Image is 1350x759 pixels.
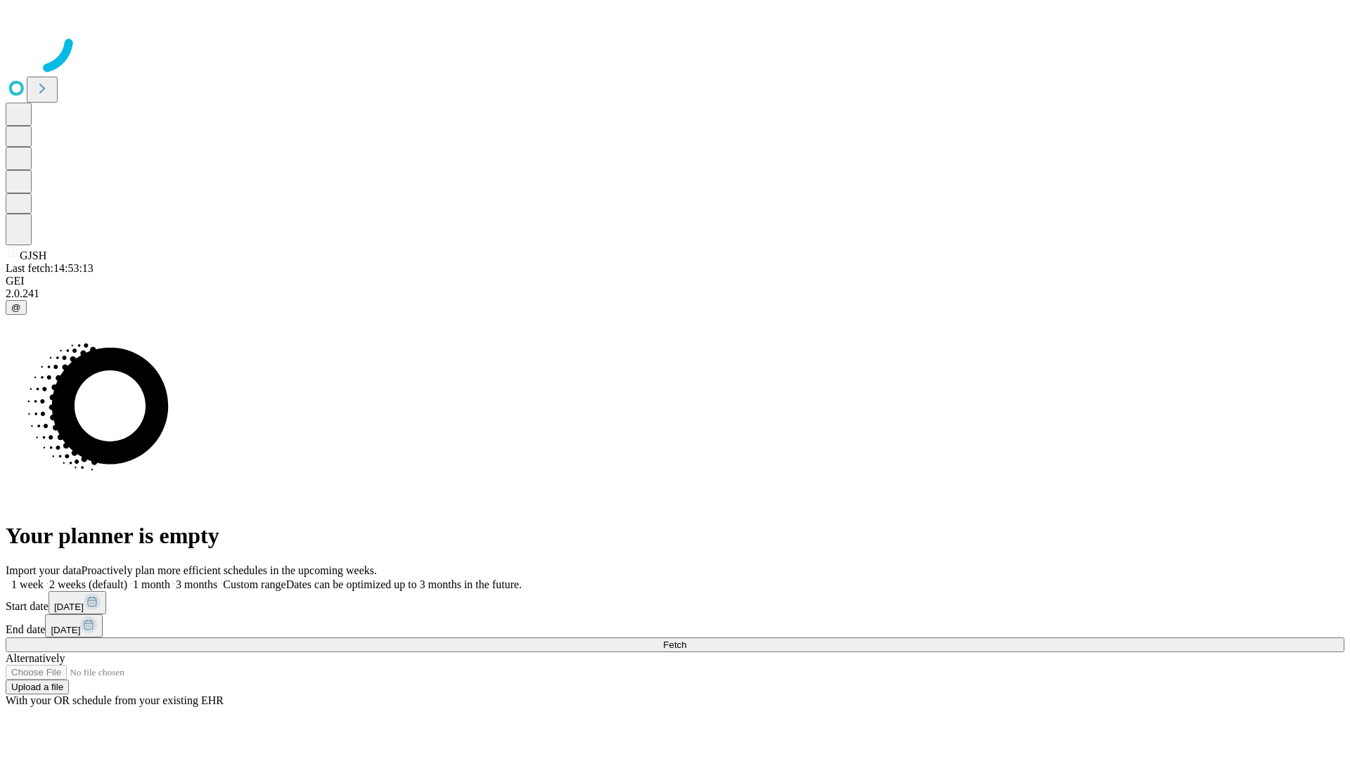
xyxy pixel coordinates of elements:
[176,578,217,590] span: 3 months
[11,578,44,590] span: 1 week
[6,680,69,694] button: Upload a file
[49,578,127,590] span: 2 weeks (default)
[6,637,1344,652] button: Fetch
[286,578,522,590] span: Dates can be optimized up to 3 months in the future.
[6,564,82,576] span: Import your data
[20,249,46,261] span: GJSH
[6,694,224,706] span: With your OR schedule from your existing EHR
[54,602,84,612] span: [DATE]
[51,625,80,635] span: [DATE]
[49,591,106,614] button: [DATE]
[6,652,65,664] span: Alternatively
[82,564,377,576] span: Proactively plan more efficient schedules in the upcoming weeks.
[663,640,686,650] span: Fetch
[45,614,103,637] button: [DATE]
[11,302,21,313] span: @
[6,262,94,274] span: Last fetch: 14:53:13
[223,578,285,590] span: Custom range
[6,614,1344,637] div: End date
[6,275,1344,287] div: GEI
[133,578,170,590] span: 1 month
[6,287,1344,300] div: 2.0.241
[6,300,27,315] button: @
[6,591,1344,614] div: Start date
[6,523,1344,549] h1: Your planner is empty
